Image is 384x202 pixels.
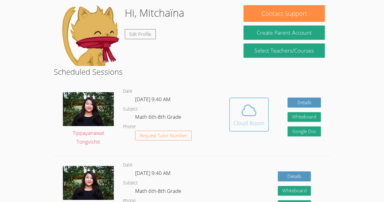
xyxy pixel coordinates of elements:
[135,187,182,197] dd: Math 6th-8th Grade
[140,133,187,138] span: Request Tutor Number
[123,87,132,95] dt: Date
[123,161,132,169] dt: Date
[135,96,171,103] span: [DATE] 9:40 AM
[287,126,321,136] a: Google Doc
[123,105,138,113] dt: Subject
[278,171,311,181] a: Details
[229,98,269,132] button: Cloud Room
[125,29,156,39] a: Edit Profile
[278,186,311,196] button: Whiteboard
[243,43,325,58] a: Select Teachers/Courses
[233,119,264,127] div: Cloud Room
[287,112,321,122] button: Whiteboard
[135,131,192,141] button: Request Tutor Number
[63,92,114,126] img: IMG_0561.jpeg
[243,26,325,40] button: Create Parent Account
[287,98,321,108] a: Details
[54,66,330,77] h2: Scheduled Sessions
[123,123,136,131] dt: Phone
[63,166,114,200] img: IMG_0561.jpeg
[135,113,182,123] dd: Math 6th-8th Grade
[123,179,138,187] dt: Subject
[135,169,171,176] span: [DATE] 9:40 AM
[243,5,325,22] button: Contact Support
[125,5,184,21] h1: Hi, Mitchaïna
[63,92,114,146] a: Tippayanawat Tongvichit
[59,5,120,66] img: default.png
